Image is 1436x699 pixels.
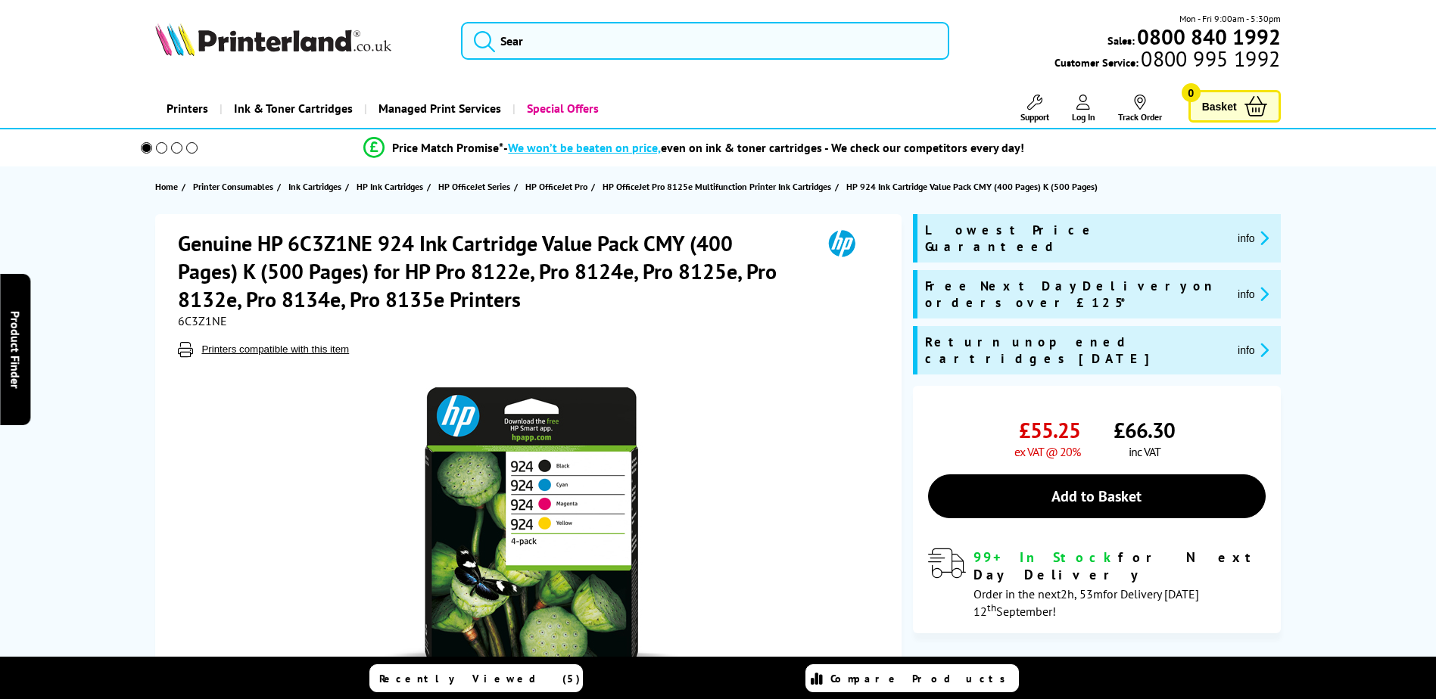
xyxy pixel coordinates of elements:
[364,89,512,128] a: Managed Print Services
[234,89,353,128] span: Ink & Toner Cartridges
[8,311,23,389] span: Product Finder
[1129,444,1160,459] span: inc VAT
[973,548,1118,566] span: 99+ In Stock
[1233,285,1273,303] button: promo-description
[1020,95,1049,123] a: Support
[1179,11,1281,26] span: Mon - Fri 9:00am - 5:30pm
[846,179,1101,194] a: HP 924 Ink Cartridge Value Pack CMY (400 Pages) K (500 Pages)
[288,179,341,194] span: Ink Cartridges
[1182,83,1201,102] span: 0
[1014,444,1080,459] span: ex VAT @ 20%
[197,343,354,356] button: Printers compatible with this item
[1114,416,1175,444] span: £66.30
[925,278,1226,311] span: Free Next Day Delivery on orders over £125*
[1072,95,1095,123] a: Log In
[155,89,220,128] a: Printers
[1020,111,1049,123] span: Support
[846,179,1098,194] span: HP 924 Ink Cartridge Value Pack CMY (400 Pages) K (500 Pages)
[925,334,1226,367] span: Return unopened cartridges [DATE]
[155,179,178,194] span: Home
[807,229,877,257] img: HP
[830,672,1014,685] span: Compare Products
[120,135,1269,161] li: modal_Promise
[1118,95,1162,123] a: Track Order
[438,179,510,194] span: HP OfficeJet Series
[1233,341,1273,359] button: promo-description
[178,229,807,313] h1: Genuine HP 6C3Z1NE 924 Ink Cartridge Value Pack CMY (400 Pages) K (500 Pages) for HP Pro 8122e, P...
[525,179,591,194] a: HP OfficeJet Pro
[178,313,227,328] span: 6C3Z1NE
[925,222,1226,255] span: Lowest Price Guaranteed
[1107,33,1135,48] span: Sales:
[928,548,1266,618] div: modal_delivery
[603,179,835,194] a: HP OfficeJet Pro 8125e Multifunction Printer Ink Cartridges
[1061,586,1103,601] span: 2h, 53m
[987,601,996,614] sup: th
[973,548,1266,583] div: for Next Day Delivery
[1135,30,1281,44] a: 0800 840 1992
[603,179,831,194] span: HP OfficeJet Pro 8125e Multifunction Printer Ink Cartridges
[1202,96,1237,116] span: Basket
[1054,51,1280,70] span: Customer Service:
[155,179,182,194] a: Home
[155,23,442,59] a: Printerland Logo
[503,140,1024,155] div: - even on ink & toner cartridges - We check our competitors every day!
[392,140,503,155] span: Price Match Promise*
[1137,23,1281,51] b: 0800 840 1992
[928,474,1266,518] a: Add to Basket
[220,89,364,128] a: Ink & Toner Cartridges
[193,179,277,194] a: Printer Consumables
[357,179,427,194] a: HP Ink Cartridges
[369,664,583,692] a: Recently Viewed (5)
[1188,90,1281,123] a: Basket 0
[805,664,1019,692] a: Compare Products
[288,179,345,194] a: Ink Cartridges
[973,586,1199,619] span: Order in the next for Delivery [DATE] 12 September!
[1072,111,1095,123] span: Log In
[1139,51,1280,66] span: 0800 995 1992
[382,387,679,684] img: HP 6C3Z1NE 924 Ink Cartridge Value Pack CMY (400 Pages) K (500 Pages)
[155,23,391,56] img: Printerland Logo
[379,672,581,685] span: Recently Viewed (5)
[512,89,610,128] a: Special Offers
[193,179,273,194] span: Printer Consumables
[1019,416,1080,444] span: £55.25
[461,22,949,60] input: Sear
[1233,229,1273,247] button: promo-description
[357,179,423,194] span: HP Ink Cartridges
[508,140,661,155] span: We won’t be beaten on price,
[525,179,587,194] span: HP OfficeJet Pro
[438,179,514,194] a: HP OfficeJet Series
